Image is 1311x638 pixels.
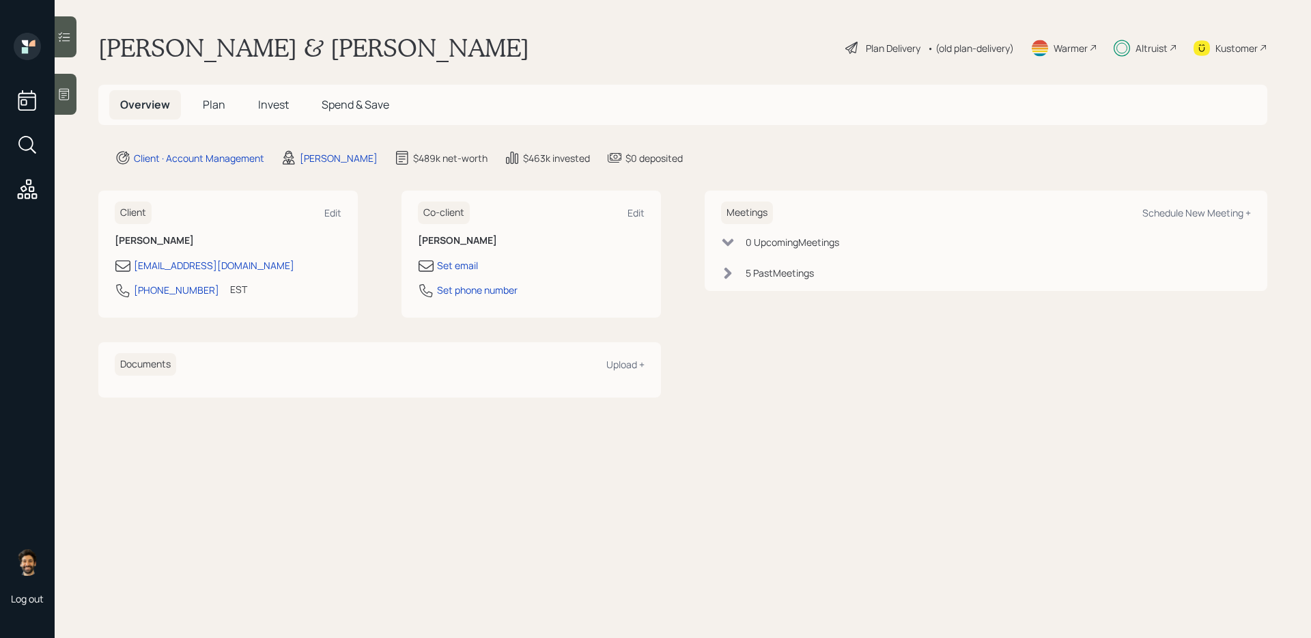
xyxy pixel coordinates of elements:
div: Schedule New Meeting + [1142,206,1251,219]
div: Log out [11,592,44,605]
div: Set email [437,258,478,273]
div: $0 deposited [625,151,683,165]
div: 0 Upcoming Meeting s [746,235,839,249]
h6: Documents [115,353,176,376]
div: Edit [324,206,341,219]
div: EST [230,282,247,296]
div: Warmer [1054,41,1088,55]
div: [PERSON_NAME] [300,151,378,165]
h6: [PERSON_NAME] [115,235,341,247]
div: Plan Delivery [866,41,920,55]
span: Overview [120,97,170,112]
span: Invest [258,97,289,112]
div: Edit [628,206,645,219]
span: Spend & Save [322,97,389,112]
div: • (old plan-delivery) [927,41,1014,55]
div: Kustomer [1215,41,1258,55]
div: Upload + [606,358,645,371]
h1: [PERSON_NAME] & [PERSON_NAME] [98,33,529,63]
div: $489k net-worth [413,151,488,165]
div: Client · Account Management [134,151,264,165]
div: [PHONE_NUMBER] [134,283,219,297]
div: Set phone number [437,283,518,297]
h6: Co-client [418,202,470,224]
div: 5 Past Meeting s [746,266,814,280]
h6: [PERSON_NAME] [418,235,645,247]
div: $463k invested [523,151,590,165]
span: Plan [203,97,225,112]
div: [EMAIL_ADDRESS][DOMAIN_NAME] [134,258,294,273]
h6: Client [115,202,152,224]
img: eric-schwartz-headshot.png [14,549,41,576]
h6: Meetings [721,202,773,224]
div: Altruist [1136,41,1168,55]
